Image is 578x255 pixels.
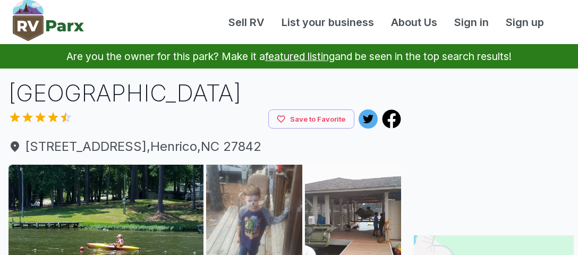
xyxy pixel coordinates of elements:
[220,14,273,30] a: Sell RV
[8,137,401,156] span: [STREET_ADDRESS] , Henrico , NC 27842
[265,50,335,63] a: featured listing
[13,44,565,69] p: Are you the owner for this park? Make it a and be seen in the top search results!
[8,137,401,156] a: [STREET_ADDRESS],Henrico,NC 27842
[446,14,497,30] a: Sign in
[414,77,574,210] iframe: Advertisement
[8,77,401,109] h1: [GEOGRAPHIC_DATA]
[497,14,552,30] a: Sign up
[273,14,382,30] a: List your business
[382,14,446,30] a: About Us
[268,109,354,129] button: Save to Favorite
